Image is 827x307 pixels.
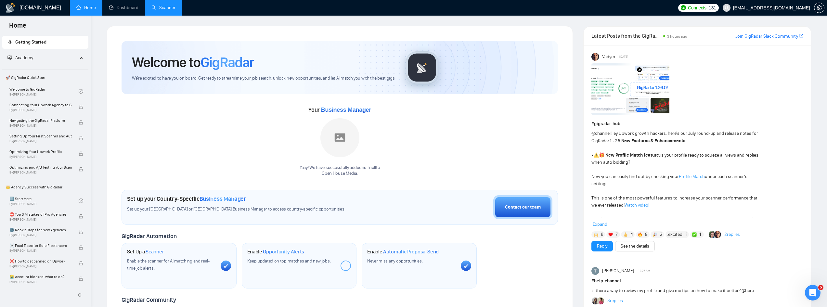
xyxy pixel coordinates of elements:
[601,231,603,238] span: 8
[79,105,83,109] span: lock
[591,241,613,251] button: Reply
[591,53,599,61] img: Vadym
[79,245,83,250] span: lock
[406,51,438,84] img: gigradar-logo.png
[681,5,686,10] img: upwork-logo.png
[615,231,618,238] span: 7
[79,167,83,172] span: lock
[9,274,72,280] span: 😭 Account blocked: what to do?
[79,120,83,125] span: lock
[591,120,803,127] h1: # gigradar-hub
[591,131,611,136] span: @channel
[591,267,599,275] img: Taylor Allen
[146,249,164,255] span: Scanner
[605,152,660,158] strong: New Profile Match feature:
[630,231,633,238] span: 4
[688,4,707,11] span: Connects:
[79,261,83,265] span: lock
[383,249,439,255] span: Automatic Proposal Send
[3,71,88,84] span: 🚀 GigRadar Quick Start
[686,231,687,238] span: 1
[9,133,72,139] span: Setting Up Your First Scanner and Auto-Bidder
[2,36,88,49] li: Getting Started
[15,55,33,60] span: Academy
[591,287,761,294] div: is there a way to review my profile and give me tips on how to make it better? @here
[367,258,422,264] span: Never miss any opportunities.
[321,107,371,113] span: Business Manager
[602,267,634,275] span: [PERSON_NAME]
[602,53,615,60] span: Vadym
[9,249,72,253] span: By [PERSON_NAME]
[79,151,83,156] span: lock
[645,231,648,238] span: 9
[263,249,304,255] span: Opportunity Alerts
[591,277,803,285] h1: # help-channel
[493,195,552,219] button: Contact our team
[709,4,716,11] span: 131
[9,84,79,98] a: Welcome to GigRadarBy[PERSON_NAME]
[127,249,164,255] h1: Set Up a
[9,280,72,284] span: By [PERSON_NAME]
[7,40,12,44] span: rocket
[151,5,175,10] a: searchScanner
[621,138,685,144] strong: New Features & Enhancements
[9,155,72,159] span: By [PERSON_NAME]
[367,249,439,255] h1: Enable
[9,108,72,112] span: By [PERSON_NAME]
[9,242,72,249] span: ☠️ Fatal Traps for Solo Freelancers
[625,202,649,208] a: Watch video!
[9,171,72,174] span: By [PERSON_NAME]
[799,33,803,39] a: export
[200,54,254,71] span: GigRadar
[607,298,623,304] a: 3replies
[692,232,697,237] img: ✅
[660,231,663,238] span: 2
[619,54,628,60] span: [DATE]
[7,55,12,60] span: fund-projection-screen
[300,165,380,177] div: Yaay! We have successfully added null null to
[638,232,642,237] img: 🔥
[9,194,79,208] a: 1️⃣ Start HereBy[PERSON_NAME]
[599,152,604,158] span: 🎁
[735,33,798,40] a: Join GigRadar Slack Community
[79,230,83,234] span: lock
[122,296,176,303] span: GigRadar Community
[724,231,740,238] a: 2replies
[814,5,824,10] a: setting
[592,297,599,304] img: Mariia Heshka
[653,232,657,237] img: 🎉
[127,258,210,271] span: Enable the scanner for AI matching and real-time job alerts.
[591,32,661,40] span: Latest Posts from the GigRadar Community
[127,206,382,212] span: Set up your [GEOGRAPHIC_DATA] or [GEOGRAPHIC_DATA] Business Manager to access country-specific op...
[308,106,371,113] span: Your
[9,148,72,155] span: Optimizing Your Upwork Profile
[127,195,246,202] h1: Set up your Country-Specific
[9,227,72,233] span: 🌚 Rookie Traps for New Agencies
[591,63,669,115] img: F09AC4U7ATU-image.png
[79,214,83,219] span: lock
[9,211,72,218] span: ⛔ Top 3 Mistakes of Pro Agencies
[247,258,331,264] span: Keep updated on top matches and new jobs.
[667,231,683,238] span: :excited:
[300,171,380,177] p: Open House Media .
[77,292,84,298] span: double-left
[638,268,650,274] span: 12:27 AM
[4,21,32,34] span: Home
[594,232,598,237] img: 🙌
[3,181,88,194] span: 👑 Agency Success with GigRadar
[799,33,803,38] span: export
[15,39,46,45] span: Getting Started
[109,5,138,10] a: dashboardDashboard
[76,5,96,10] a: homeHome
[9,218,72,222] span: By [PERSON_NAME]
[7,55,33,60] span: Academy
[79,276,83,281] span: lock
[805,285,821,301] iframe: Intercom live chat
[724,6,729,10] span: user
[699,231,701,238] span: 1
[132,75,395,82] span: We're excited to have you on board. Get ready to streamline your job search, unlock new opportuni...
[814,3,824,13] button: setting
[593,152,599,158] span: ⚠️
[9,264,72,268] span: By [PERSON_NAME]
